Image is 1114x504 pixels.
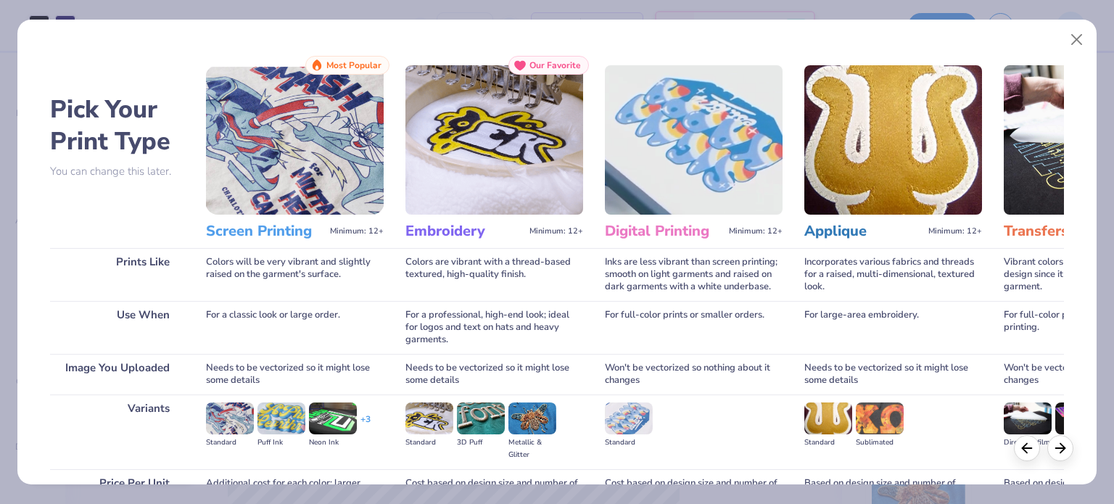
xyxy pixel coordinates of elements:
div: Needs to be vectorized so it might lose some details [405,354,583,394]
div: Puff Ink [257,437,305,449]
div: Neon Ink [309,437,357,449]
div: Colors are vibrant with a thread-based textured, high-quality finish. [405,248,583,301]
img: Embroidery [405,65,583,215]
div: Image You Uploaded [50,354,184,394]
img: Standard [605,402,653,434]
div: Standard [605,437,653,449]
div: For a professional, high-end look; ideal for logos and text on hats and heavy garments. [405,301,583,354]
div: Standard [206,437,254,449]
h3: Embroidery [405,222,524,241]
span: Minimum: 12+ [529,226,583,236]
div: For full-color prints or smaller orders. [605,301,783,354]
button: Close [1063,26,1091,54]
img: Sublimated [856,402,904,434]
div: Direct-to-film [1004,437,1052,449]
div: Metallic & Glitter [508,437,556,461]
div: Variants [50,394,184,469]
div: Prints Like [50,248,184,301]
img: Supacolor [1055,402,1103,434]
div: Standard [804,437,852,449]
div: For large-area embroidery. [804,301,982,354]
div: Won't be vectorized so nothing about it changes [605,354,783,394]
img: Digital Printing [605,65,783,215]
img: Screen Printing [206,65,384,215]
div: + 3 [360,413,371,438]
div: 3D Puff [457,437,505,449]
img: 3D Puff [457,402,505,434]
div: Needs to be vectorized so it might lose some details [206,354,384,394]
div: Use When [50,301,184,354]
div: Incorporates various fabrics and threads for a raised, multi-dimensional, textured look. [804,248,982,301]
h2: Pick Your Print Type [50,94,184,157]
img: Standard [206,402,254,434]
img: Puff Ink [257,402,305,434]
img: Standard [405,402,453,434]
div: Sublimated [856,437,904,449]
span: Most Popular [326,60,381,70]
div: Inks are less vibrant than screen printing; smooth on light garments and raised on dark garments ... [605,248,783,301]
div: Standard [405,437,453,449]
img: Metallic & Glitter [508,402,556,434]
div: Colors will be very vibrant and slightly raised on the garment's surface. [206,248,384,301]
img: Applique [804,65,982,215]
span: Minimum: 12+ [330,226,384,236]
img: Neon Ink [309,402,357,434]
img: Direct-to-film [1004,402,1052,434]
div: Needs to be vectorized so it might lose some details [804,354,982,394]
img: Standard [804,402,852,434]
span: Minimum: 12+ [928,226,982,236]
span: Our Favorite [529,60,581,70]
p: You can change this later. [50,165,184,178]
h3: Screen Printing [206,222,324,241]
h3: Applique [804,222,923,241]
span: Minimum: 12+ [729,226,783,236]
h3: Digital Printing [605,222,723,241]
div: For a classic look or large order. [206,301,384,354]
